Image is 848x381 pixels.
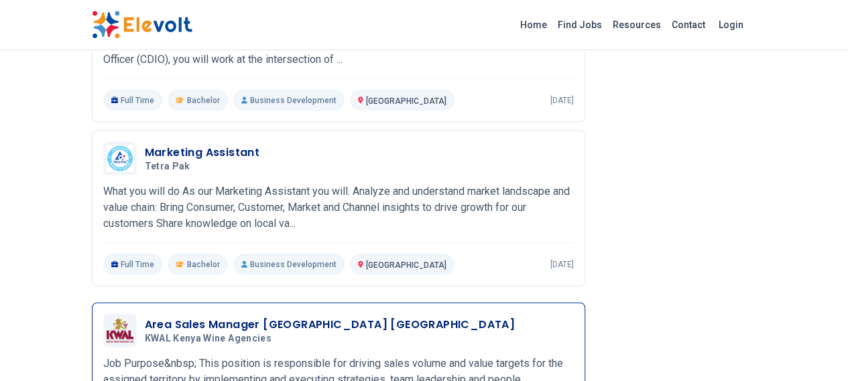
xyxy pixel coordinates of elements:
span: Bachelor [187,259,220,270]
p: [DATE] [550,259,574,270]
a: Contact [666,14,711,35]
a: Resources [607,14,666,35]
p: [DATE] [550,95,574,106]
p: Full Time [103,254,163,275]
p: Business Development [233,254,345,275]
p: Business Development [233,90,345,111]
img: KWAL Kenya Wine Agencies [107,319,133,344]
h3: Marketing Assistant [145,145,260,161]
p: Full Time [103,90,163,111]
img: Tetra Pak [107,145,133,172]
img: Elevolt [92,11,192,39]
span: Tetra Pak [145,161,190,173]
span: KWAL Kenya Wine Agencies [145,333,271,345]
h3: Area Sales Manager [GEOGRAPHIC_DATA] [GEOGRAPHIC_DATA] [145,317,516,333]
a: Find Jobs [552,14,607,35]
a: Login [711,11,751,38]
a: Home [515,14,552,35]
span: Bachelor [187,95,220,106]
p: What you will do As our Marketing Assistant you will. Analyze and understand market landscape and... [103,183,574,232]
span: [GEOGRAPHIC_DATA] [366,260,446,270]
span: [GEOGRAPHIC_DATA] [366,96,446,106]
iframe: Chat Widget [781,317,848,381]
a: Tetra PakMarketing AssistantTetra PakWhat you will do As our Marketing Assistant you will. Analyz... [103,142,574,275]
